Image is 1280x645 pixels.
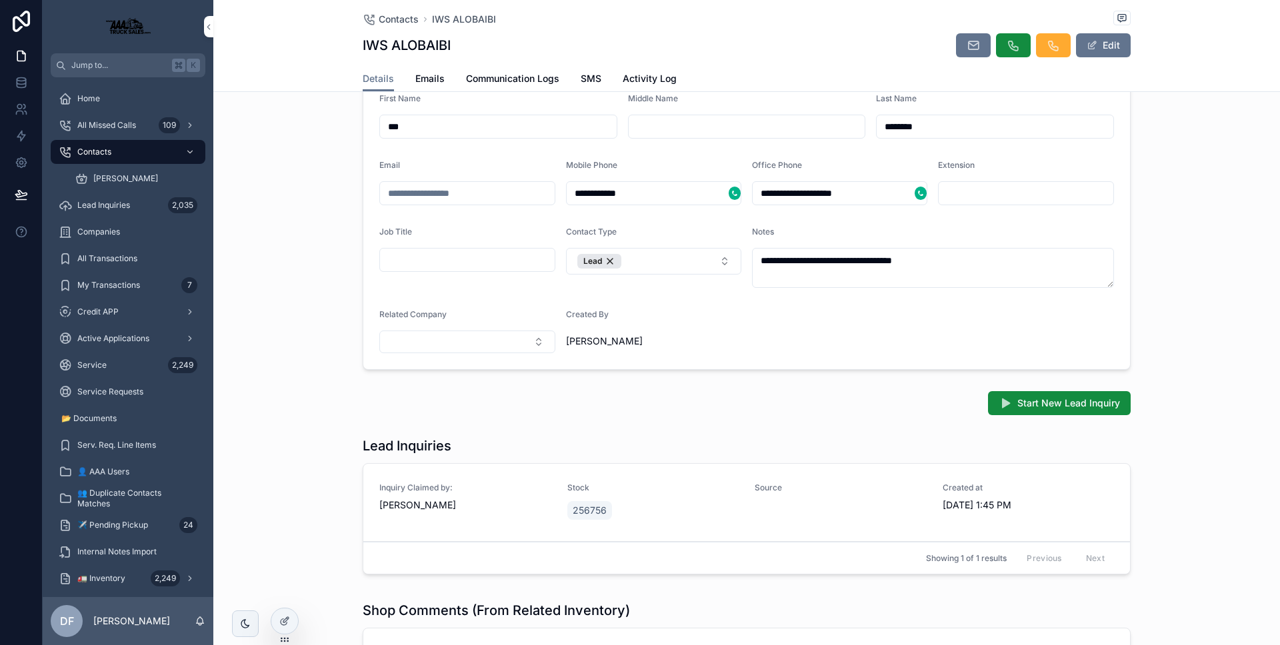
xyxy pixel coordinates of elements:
span: DF [60,613,74,629]
span: Credit APP [77,307,119,317]
a: Activity Log [623,67,677,93]
img: App logo [99,16,157,37]
a: IWS ALOBAIBI [432,13,496,26]
a: Active Applications [51,326,205,350]
span: All Missed Calls [77,120,136,131]
span: 📂 Documents [61,413,117,424]
span: Extension [938,160,975,170]
a: Serv. Req. Line Items [51,433,205,457]
span: [PERSON_NAME] [566,334,643,348]
span: Stock [567,482,739,493]
span: Active Applications [77,333,149,344]
span: Start New Lead Inquiry [1017,396,1120,410]
button: Unselect 10 [577,254,621,269]
span: Notes [752,227,774,237]
a: Service2,249 [51,353,205,377]
a: 256756 [567,501,612,520]
a: Communication Logs [466,67,559,93]
span: Email [379,160,400,170]
button: Start New Lead Inquiry [988,391,1131,415]
a: Details [363,67,394,92]
div: 109 [159,117,180,133]
span: Source [755,482,927,493]
a: Home [51,87,205,111]
h1: Shop Comments (From Related Inventory) [363,601,630,620]
span: Middle Name [628,93,678,103]
span: My Transactions [77,280,140,291]
span: SMS [581,72,601,85]
span: Mobile Phone [566,160,617,170]
span: Internal Notes Import [77,546,157,557]
span: Service Requests [77,386,143,397]
span: Lead Inquiries [77,200,130,211]
span: First Name [379,93,421,103]
a: Contacts [363,13,419,26]
div: 7 [181,277,197,293]
button: Select Button [379,330,555,353]
span: Details [363,72,394,85]
div: 2,249 [168,357,197,373]
a: Service Requests [51,380,205,404]
span: [PERSON_NAME] [379,498,456,512]
h1: IWS ALOBAIBI [363,36,451,55]
span: [DATE] 1:45 PM [943,498,1115,512]
span: Created By [566,309,609,319]
span: Jump to... [71,60,167,71]
span: Companies [77,227,120,237]
span: All Transactions [77,253,137,264]
div: scrollable content [43,77,213,597]
a: My Transactions7 [51,273,205,297]
span: 256756 [573,504,607,517]
span: Contact Type [566,227,617,237]
span: ✈️ Pending Pickup [77,520,148,530]
button: Jump to...K [51,53,205,77]
a: Inquiry Claimed by:[PERSON_NAME]Stock256756SourceCreated at[DATE] 1:45 PM [363,464,1130,542]
span: Serv. Req. Line Items [77,440,156,450]
a: [PERSON_NAME] [67,167,205,191]
p: [PERSON_NAME] [93,614,170,628]
a: SMS [581,67,601,93]
span: 👥 Duplicate Contacts Matches [77,488,192,509]
span: 👤 AAA Users [77,466,129,477]
a: All Transactions [51,247,205,271]
a: 👥 Duplicate Contacts Matches [51,486,205,510]
div: 24 [179,517,197,533]
a: Credit APP [51,300,205,324]
a: Contacts [51,140,205,164]
span: Home [77,93,100,104]
a: 🚛 Inventory2,249 [51,566,205,590]
span: [PERSON_NAME] [93,173,158,184]
a: Lead Inquiries2,035 [51,193,205,217]
span: Office Phone [752,160,802,170]
span: K [188,60,199,71]
h1: Lead Inquiries [363,436,451,455]
span: Activity Log [623,72,677,85]
span: Communication Logs [466,72,559,85]
span: Service [77,360,107,370]
span: Contacts [379,13,419,26]
a: Emails [415,67,445,93]
a: Companies [51,220,205,244]
span: Emails [415,72,445,85]
button: Select Button [566,248,742,275]
span: Job Title [379,227,412,237]
a: 👤 AAA Users [51,460,205,484]
span: Showing 1 of 1 results [926,553,1007,564]
span: Inquiry Claimed by: [379,482,551,493]
span: Lead [583,256,602,267]
div: 2,035 [168,197,197,213]
a: ✈️ Pending Pickup24 [51,513,205,537]
span: Contacts [77,147,111,157]
span: Last Name [876,93,917,103]
span: Created at [943,482,1115,493]
span: Related Company [379,309,447,319]
a: All Missed Calls109 [51,113,205,137]
div: 2,249 [151,570,180,586]
button: Edit [1076,33,1131,57]
span: 🚛 Inventory [77,573,125,584]
a: 📂 Documents [51,406,205,430]
a: Internal Notes Import [51,540,205,564]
